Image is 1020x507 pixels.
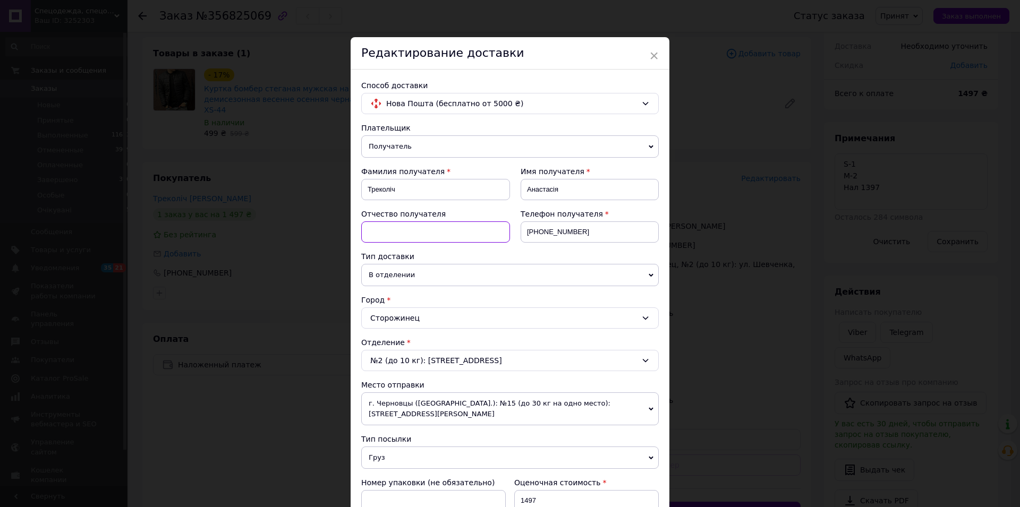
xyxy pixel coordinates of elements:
div: Сторожинец [361,307,659,329]
div: Номер упаковки (не обязательно) [361,477,506,488]
span: Получатель [361,135,659,158]
span: Плательщик [361,124,411,132]
div: Оценочная стоимость [514,477,659,488]
span: × [649,47,659,65]
div: Отделение [361,337,659,348]
span: Тип посылки [361,435,411,443]
span: г. Черновцы ([GEOGRAPHIC_DATA].): №15 (до 30 кг на одно место): [STREET_ADDRESS][PERSON_NAME] [361,392,659,425]
span: Имя получателя [521,167,584,176]
span: Фамилия получателя [361,167,445,176]
div: Способ доставки [361,80,659,91]
span: Место отправки [361,381,424,389]
span: Нова Пошта (бесплатно от 5000 ₴) [386,98,637,109]
span: Тип доставки [361,252,414,261]
span: В отделении [361,264,659,286]
input: +380 [521,221,659,243]
div: №2 (до 10 кг): [STREET_ADDRESS] [361,350,659,371]
span: Телефон получателя [521,210,603,218]
div: Город [361,295,659,305]
span: Отчество получателя [361,210,446,218]
div: Редактирование доставки [351,37,669,70]
span: Груз [361,446,659,469]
